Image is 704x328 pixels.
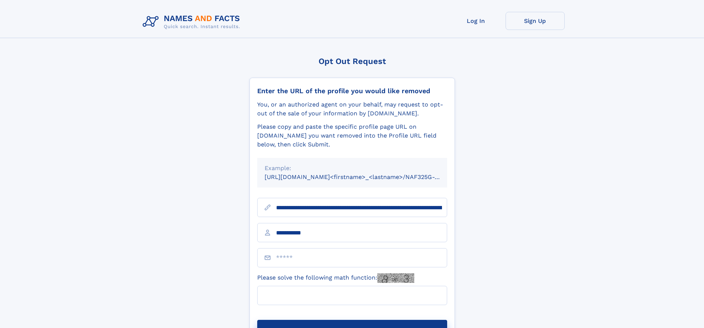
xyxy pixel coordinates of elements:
div: Example: [265,164,440,173]
div: You, or an authorized agent on your behalf, may request to opt-out of the sale of your informatio... [257,100,447,118]
div: Opt Out Request [249,57,455,66]
small: [URL][DOMAIN_NAME]<firstname>_<lastname>/NAF325G-xxxxxxxx [265,173,461,180]
a: Sign Up [506,12,565,30]
label: Please solve the following math function: [257,273,414,283]
img: Logo Names and Facts [140,12,246,32]
div: Enter the URL of the profile you would like removed [257,87,447,95]
a: Log In [446,12,506,30]
div: Please copy and paste the specific profile page URL on [DOMAIN_NAME] you want removed into the Pr... [257,122,447,149]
